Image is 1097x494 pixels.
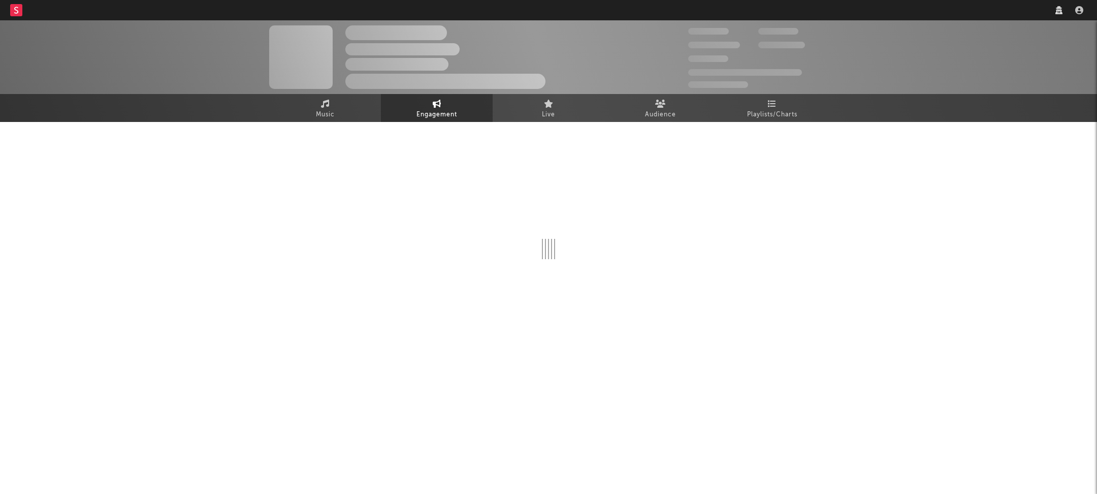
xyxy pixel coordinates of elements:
span: Live [542,109,555,121]
span: Playlists/Charts [747,109,797,121]
span: 1,000,000 [758,42,805,48]
span: Jump Score: 85.0 [688,81,748,88]
a: Audience [604,94,716,122]
span: 50,000,000 Monthly Listeners [688,69,802,76]
span: Music [316,109,335,121]
span: 50,000,000 [688,42,740,48]
span: Audience [645,109,676,121]
a: Music [269,94,381,122]
span: 100,000 [758,28,798,35]
span: 300,000 [688,28,729,35]
span: 100,000 [688,55,728,62]
a: Live [493,94,604,122]
a: Engagement [381,94,493,122]
span: Engagement [416,109,457,121]
a: Playlists/Charts [716,94,828,122]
